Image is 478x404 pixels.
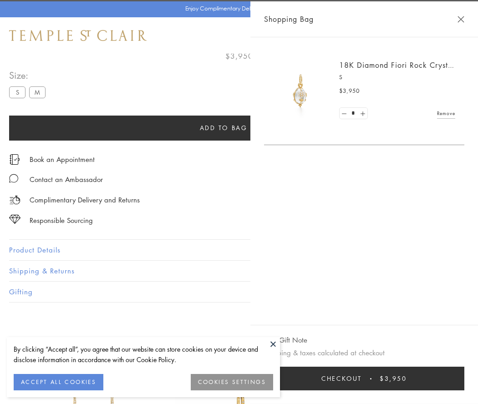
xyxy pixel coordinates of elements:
a: Set quantity to 0 [340,108,349,119]
h3: You May Also Like [23,335,455,349]
div: By clicking “Accept all”, you agree that our website can store cookies on your device and disclos... [14,344,273,365]
p: Complimentary Delivery and Returns [30,194,140,206]
label: S [9,86,25,98]
img: icon_sourcing.svg [9,215,20,224]
a: Remove [437,108,455,118]
div: Contact an Ambassador [30,174,103,185]
p: Enjoy Complimentary Delivery & Returns [185,4,289,13]
span: $3,950 [339,86,360,96]
button: Gifting [9,282,469,302]
span: $3,950 [380,374,407,384]
img: icon_delivery.svg [9,194,20,206]
button: Product Details [9,240,469,260]
button: Add to bag [9,116,438,141]
button: Checkout $3,950 [264,367,464,390]
label: M [29,86,46,98]
button: COOKIES SETTINGS [191,374,273,390]
span: Size: [9,68,49,83]
img: P51889-E11FIORI [273,64,328,118]
span: Checkout [321,374,362,384]
div: Responsible Sourcing [30,215,93,226]
span: $3,950 [225,50,253,62]
button: Add Gift Note [264,334,307,346]
img: MessageIcon-01_2.svg [9,174,18,183]
img: Temple St. Clair [9,30,147,41]
button: Close Shopping Bag [458,16,464,23]
span: Shopping Bag [264,13,314,25]
img: icon_appointment.svg [9,154,20,165]
button: Shipping & Returns [9,261,469,281]
a: Set quantity to 2 [358,108,367,119]
a: Book an Appointment [30,154,95,164]
p: Shipping & taxes calculated at checkout [264,347,464,359]
span: Add to bag [200,123,248,133]
button: ACCEPT ALL COOKIES [14,374,103,390]
p: S [339,73,455,82]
